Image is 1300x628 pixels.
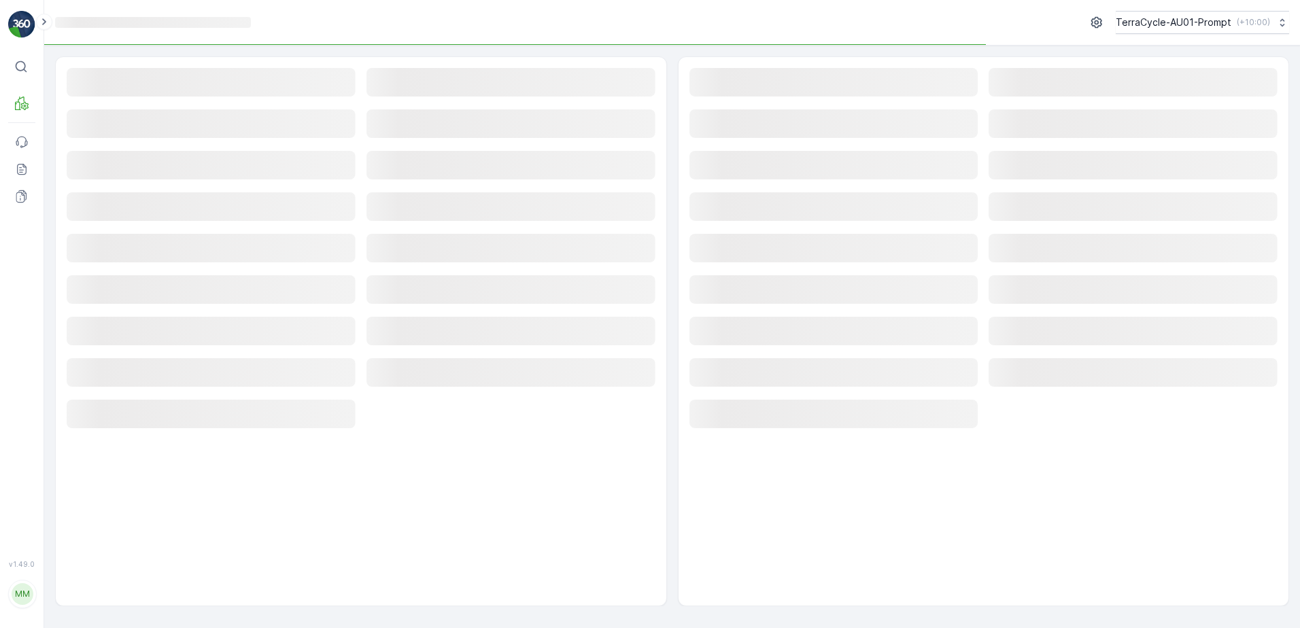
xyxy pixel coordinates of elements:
button: TerraCycle-AU01-Prompt(+10:00) [1116,11,1289,34]
img: logo [8,11,35,38]
span: v 1.49.0 [8,560,35,568]
button: MM [8,571,35,617]
div: MM [12,583,33,605]
p: ( +10:00 ) [1237,17,1270,28]
p: TerraCycle-AU01-Prompt [1116,16,1231,29]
